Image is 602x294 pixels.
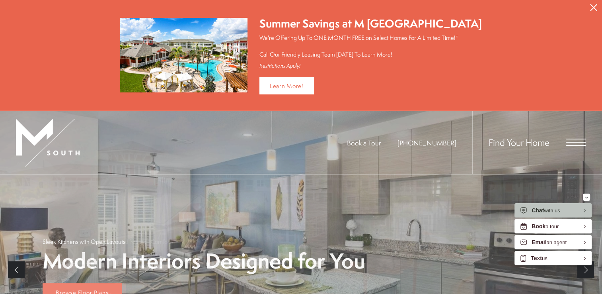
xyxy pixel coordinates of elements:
p: Modern Interiors Designed for You [43,250,365,272]
button: Open Menu [566,139,586,146]
a: Call Us at 813-570-8014 [397,138,456,147]
img: Summer Savings at M South Apartments [120,18,247,92]
div: Summer Savings at M [GEOGRAPHIC_DATA] [259,16,482,31]
a: Previous [8,261,25,278]
a: Next [577,261,594,278]
a: Book a Tour [347,138,381,147]
img: MSouth [16,119,80,167]
a: Find Your Home [489,136,549,149]
a: Learn More! [259,77,314,94]
div: Restrictions Apply! [259,63,482,69]
span: [PHONE_NUMBER] [397,138,456,147]
p: We're Offering Up To ONE MONTH FREE on Select Homes For A Limited Time!* Call Our Friendly Leasin... [259,33,482,59]
p: Sleek Kitchens with Open Layouts [43,237,125,246]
